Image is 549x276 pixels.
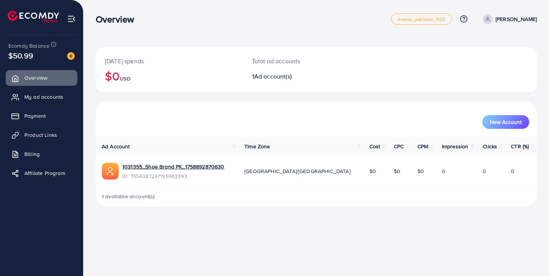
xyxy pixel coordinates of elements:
span: Clicks [483,143,497,150]
span: $0 [394,167,400,175]
a: metap_pakistan_002 [391,13,452,25]
iframe: Chat [517,242,543,270]
span: 0 [483,167,486,175]
span: [GEOGRAPHIC_DATA]/[GEOGRAPHIC_DATA] [244,167,350,175]
a: 1031355_Shoe Brand PK_1758892870630 [122,163,225,170]
span: Ecomdy Balance [8,42,50,50]
p: [DATE] spends [105,56,234,66]
img: logo [8,11,59,22]
span: Affiliate Program [24,169,65,177]
span: Cost [369,143,380,150]
span: 1 available account(s) [102,193,155,200]
h2: $0 [105,69,234,83]
span: metap_pakistan_002 [398,17,445,22]
button: New Account [482,115,529,129]
span: $50.99 [8,50,33,61]
h2: 1 [252,73,344,80]
span: Impression [442,143,469,150]
span: $0 [417,167,424,175]
h3: Overview [96,14,140,25]
span: $0 [369,167,376,175]
span: 0 [442,167,445,175]
a: Billing [6,146,77,162]
span: CTR (%) [511,143,529,150]
span: ID: 7554387247195963393 [122,172,225,180]
span: Ad Account [102,143,130,150]
a: Affiliate Program [6,165,77,181]
span: New Account [490,119,522,125]
span: My ad accounts [24,93,63,101]
span: Time Zone [244,143,270,150]
img: image [67,52,75,60]
a: Payment [6,108,77,124]
img: ic-ads-acc.e4c84228.svg [102,163,119,180]
a: Overview [6,70,77,85]
p: Total ad accounts [252,56,344,66]
span: Product Links [24,131,57,139]
a: [PERSON_NAME] [480,14,537,24]
span: Payment [24,112,46,120]
span: CPC [394,143,404,150]
a: Product Links [6,127,77,143]
span: Overview [24,74,47,82]
p: [PERSON_NAME] [496,14,537,24]
span: CPM [417,143,428,150]
span: 0 [511,167,514,175]
span: Ad account(s) [254,72,292,80]
img: menu [67,14,76,23]
span: USD [120,75,130,82]
a: My ad accounts [6,89,77,104]
span: Billing [24,150,40,158]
